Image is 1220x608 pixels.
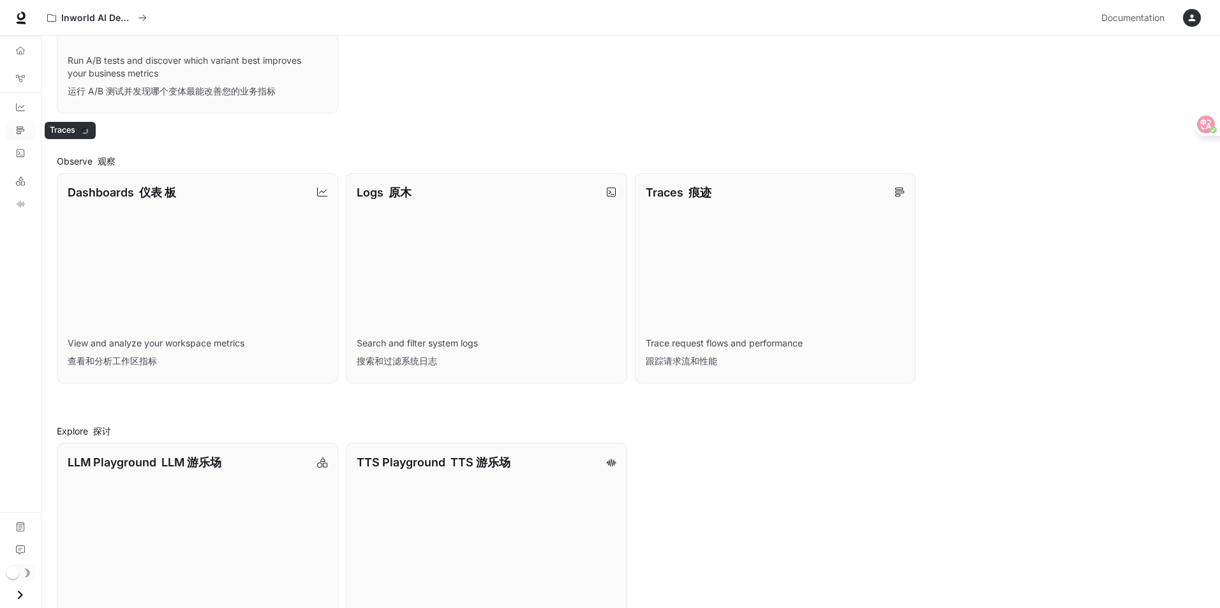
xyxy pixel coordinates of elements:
[61,13,133,24] p: Inworld AI Demos
[139,186,176,199] font: 仪表 板
[450,456,510,469] font: TTS 游乐场
[5,171,36,191] a: LLM Playground
[1096,5,1174,31] a: Documentation
[5,540,36,560] a: Feedback
[5,97,36,117] a: Dashboards
[5,517,36,537] a: Documentation
[346,173,627,384] a: Logs 原木Search and filter system logs搜索和过滤系统日志
[635,173,916,384] a: Traces 痕迹Trace request flows and performance跟踪请求流和性能
[357,337,616,373] p: Search and filter system logs
[57,173,338,384] a: Dashboards 仪表 板View and analyze your workspace metrics查看和分析工作区指标
[5,40,36,61] a: Overview
[68,337,327,373] p: View and analyze your workspace metrics
[68,454,221,471] p: LLM Playground
[646,337,905,373] p: Trace request flows and performance
[98,156,115,167] font: 观察
[5,143,36,163] a: Logs
[1101,10,1164,26] span: Documentation
[6,565,19,579] span: Dark mode toggle
[57,424,1205,438] h2: Explore
[5,194,36,214] a: TTS Playground
[688,186,711,199] font: 痕迹
[646,184,711,201] p: Traces
[68,355,157,366] font: 查看和分析工作区指标
[389,186,412,199] font: 原木
[357,454,510,471] p: TTS Playground
[6,582,34,608] button: Open drawer
[357,355,437,366] font: 搜索和过滤系统日志
[57,154,1205,168] h2: Observe
[68,184,176,201] p: Dashboards
[5,120,36,140] a: Traces
[68,54,327,103] p: Run A/B tests and discover which variant best improves your business metrics
[45,122,96,139] div: Traces
[161,456,221,469] font: LLM 游乐场
[646,355,717,366] font: 跟踪请求流和性能
[5,68,36,89] a: Graph Registry
[68,85,276,96] font: 运行 A/B 测试并发现哪个变体最能改善您的业务指标
[93,426,111,436] font: 探讨
[41,5,152,31] button: All workspaces
[357,184,412,201] p: Logs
